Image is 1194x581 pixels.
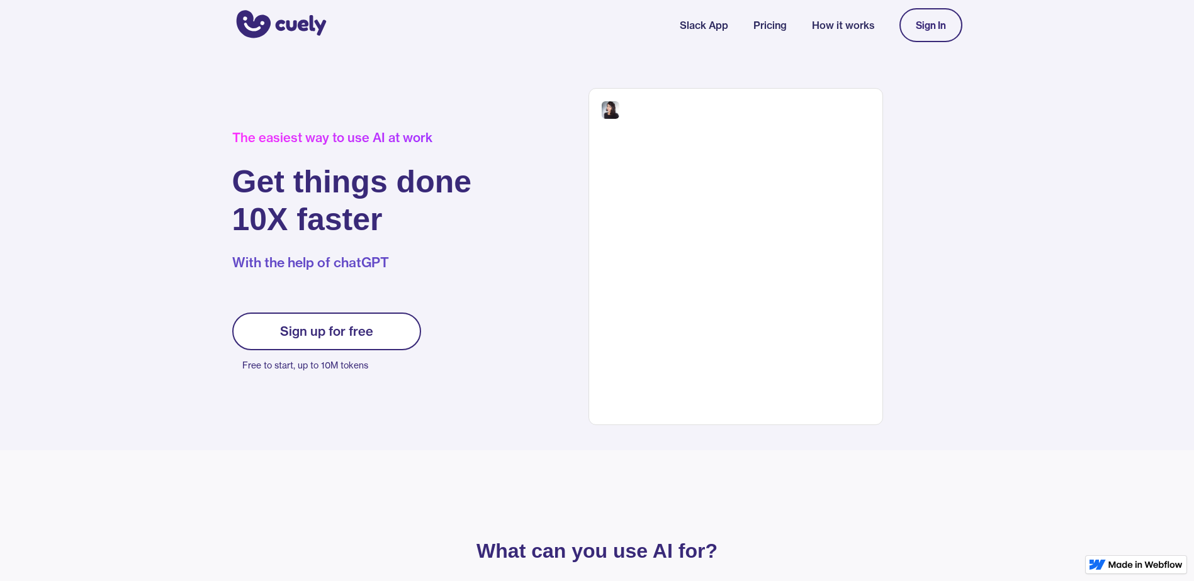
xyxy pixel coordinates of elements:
a: Pricing [753,18,787,33]
a: Sign In [899,8,962,42]
div: Sign In [916,19,946,31]
a: Slack App [680,18,728,33]
p: Free to start, up to 10M tokens [242,357,421,374]
div: The easiest way to use AI at work [232,130,472,145]
img: Made in Webflow [1108,561,1183,568]
p: What can you use AI for? [301,542,893,560]
a: Sign up for free [232,313,421,350]
a: How it works [812,18,874,33]
p: With the help of chatGPT [232,253,472,272]
div: Sign up for free [280,324,373,339]
a: home [232,2,327,48]
h1: Get things done 10X faster [232,163,472,238]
